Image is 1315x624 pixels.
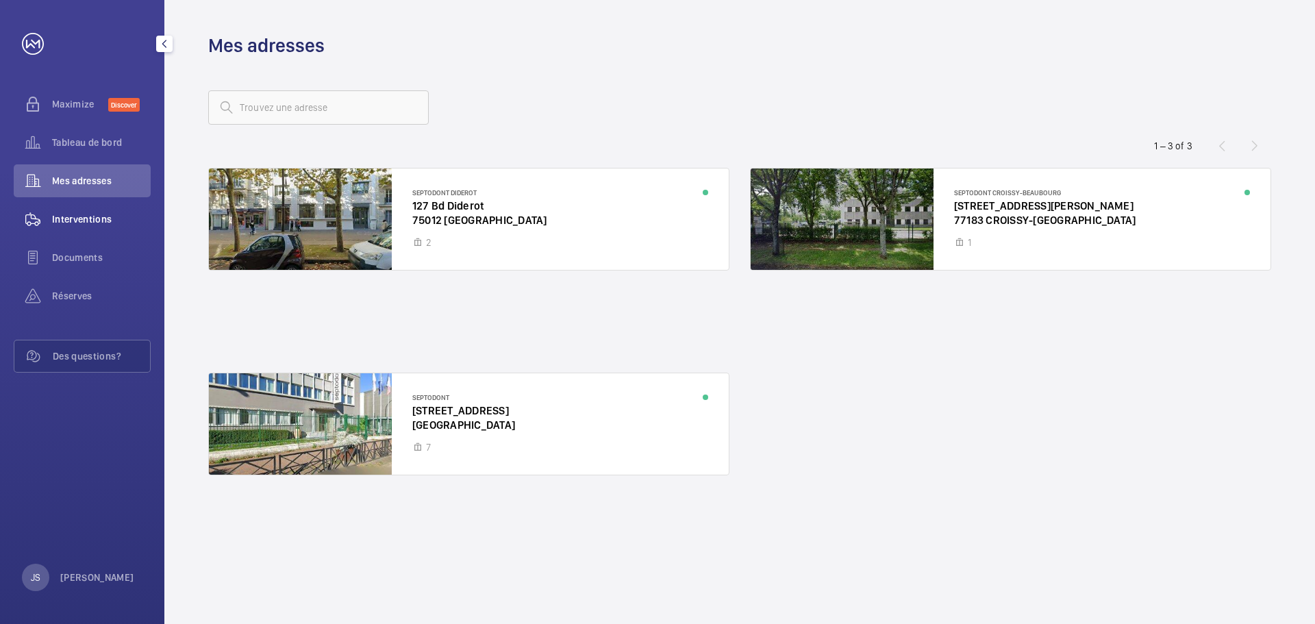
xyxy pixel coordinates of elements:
div: 1 – 3 of 3 [1154,139,1192,153]
span: Des questions? [53,349,150,363]
span: Mes adresses [52,174,151,188]
span: Tableau de bord [52,136,151,149]
p: [PERSON_NAME] [60,571,134,584]
span: Discover [108,98,140,112]
span: Maximize [52,97,108,111]
input: Trouvez une adresse [208,90,429,125]
span: Interventions [52,212,151,226]
span: Réserves [52,289,151,303]
span: Documents [52,251,151,264]
h1: Mes adresses [208,33,325,58]
p: JS [31,571,40,584]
